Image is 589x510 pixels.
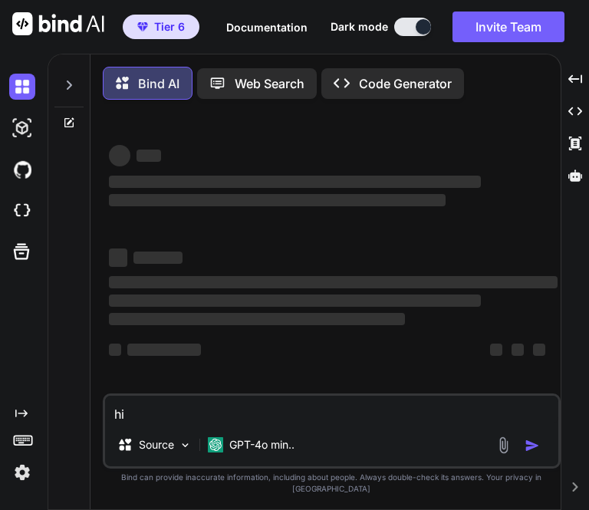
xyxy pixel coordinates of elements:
[9,459,35,485] img: settings
[138,74,179,93] p: Bind AI
[495,436,512,454] img: attachment
[533,344,545,356] span: ‌
[331,19,388,35] span: Dark mode
[512,344,524,356] span: ‌
[452,12,564,42] button: Invite Team
[9,74,35,100] img: darkChat
[226,19,308,35] button: Documentation
[226,21,308,34] span: Documentation
[133,252,183,264] span: ‌
[109,145,130,166] span: ‌
[154,19,185,35] span: Tier 6
[137,150,161,162] span: ‌
[235,74,304,93] p: Web Search
[179,439,192,452] img: Pick Models
[139,437,174,452] p: Source
[525,438,540,453] img: icon
[359,74,452,93] p: Code Generator
[9,198,35,224] img: cloudideIcon
[12,12,104,35] img: Bind AI
[9,115,35,141] img: darkAi-studio
[109,313,405,325] span: ‌
[109,194,446,206] span: ‌
[109,294,481,307] span: ‌
[208,437,223,452] img: GPT-4o mini
[109,276,558,288] span: ‌
[229,437,294,452] p: GPT-4o min..
[103,472,561,495] p: Bind can provide inaccurate information, including about people. Always double-check its answers....
[127,344,201,356] span: ‌
[490,344,502,356] span: ‌
[109,176,481,188] span: ‌
[123,15,199,39] button: premiumTier 6
[109,248,127,267] span: ‌
[109,344,121,356] span: ‌
[137,22,148,31] img: premium
[105,396,558,423] textarea: hi
[9,156,35,183] img: githubDark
